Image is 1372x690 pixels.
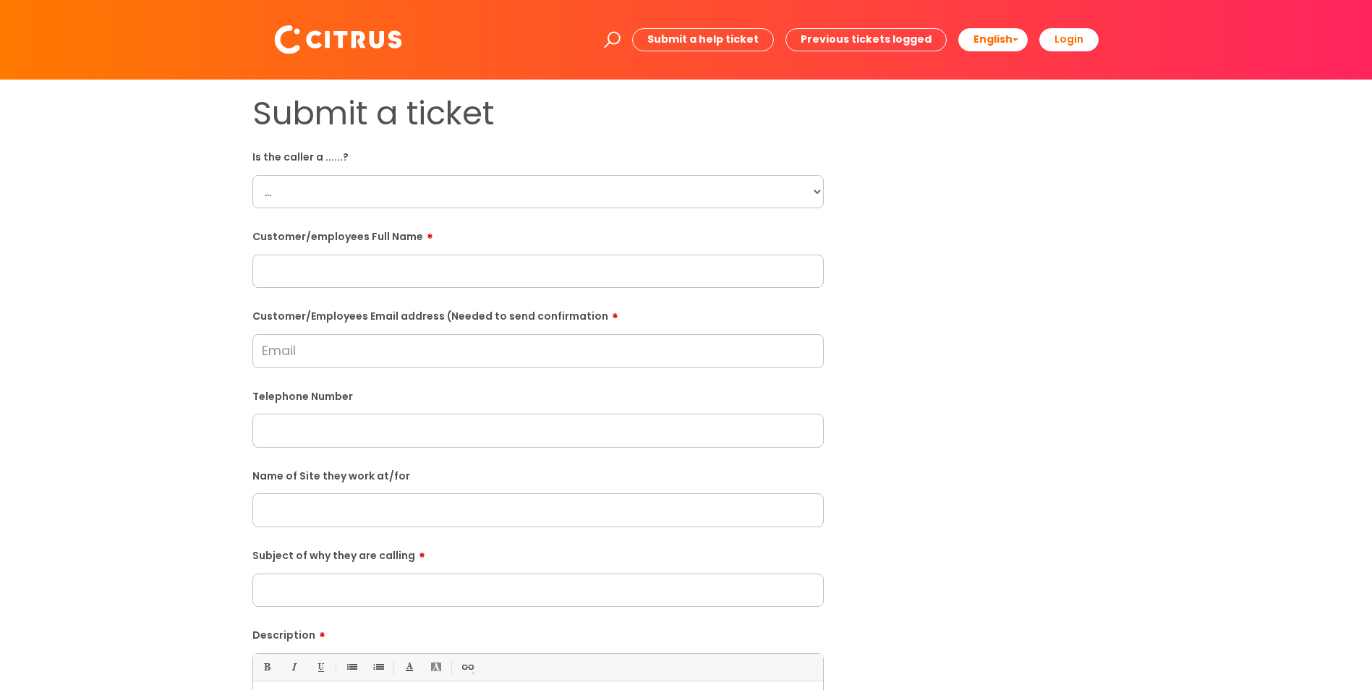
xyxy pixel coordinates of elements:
span: English [973,32,1013,46]
label: Telephone Number [252,388,824,403]
label: Name of Site they work at/for [252,467,824,482]
label: Is the caller a ......? [252,148,824,163]
label: Subject of why they are calling [252,545,824,562]
a: Previous tickets logged [785,28,947,51]
a: • Unordered List (Ctrl-Shift-7) [342,658,360,676]
a: Submit a help ticket [632,28,774,51]
label: Description [252,624,824,642]
a: Italic (Ctrl-I) [284,658,302,676]
a: 1. Ordered List (Ctrl-Shift-8) [369,658,387,676]
b: Login [1054,32,1083,46]
label: Customer/Employees Email address (Needed to send confirmation [252,305,824,323]
a: Link [458,658,476,676]
h1: Submit a ticket [252,94,824,133]
label: Customer/employees Full Name [252,226,824,243]
a: Bold (Ctrl-B) [257,658,276,676]
a: Underline(Ctrl-U) [311,658,329,676]
a: Login [1039,28,1099,51]
input: Email [252,334,824,367]
a: Font Color [400,658,418,676]
a: Back Color [427,658,445,676]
